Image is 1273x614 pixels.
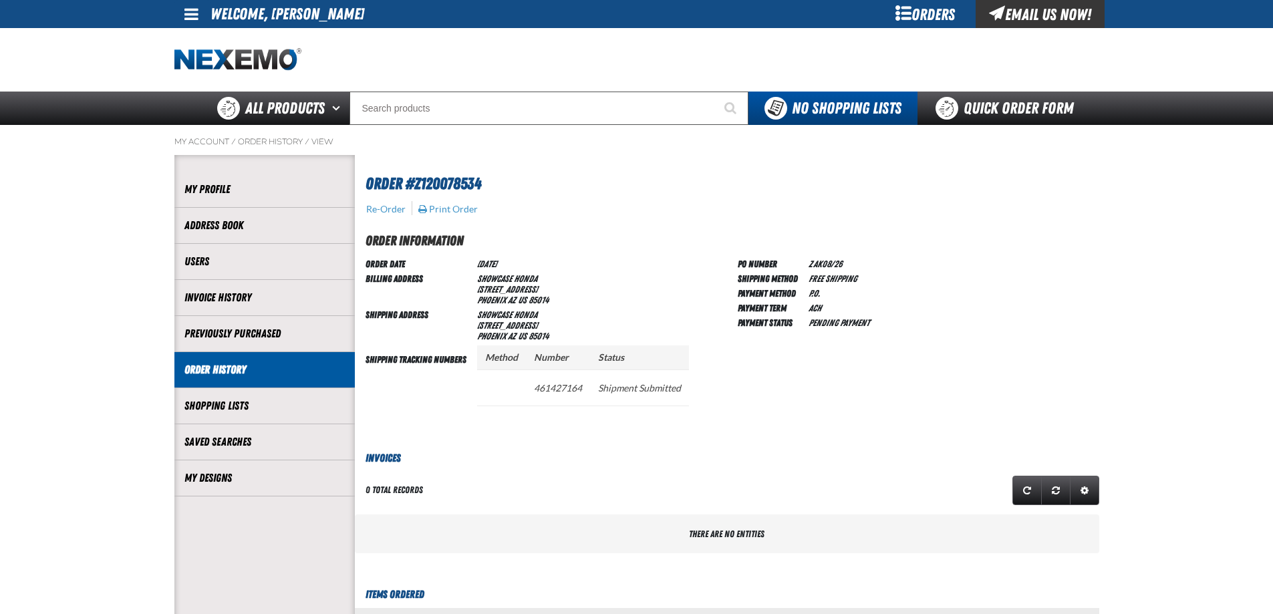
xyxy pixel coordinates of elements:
span: No Shopping Lists [792,99,901,118]
td: Shipment Submitted [590,369,689,406]
span: PHOENIX [477,295,506,305]
a: Home [174,48,301,71]
a: Invoice History [184,290,345,305]
span: US [518,295,527,305]
img: Nexemo logo [174,48,301,71]
a: Reset grid action [1041,476,1071,505]
span: / [305,136,309,147]
a: Users [184,254,345,269]
th: Number [526,345,590,370]
bdo: 85014 [529,295,549,305]
a: View [311,136,333,147]
bdo: 85014 [529,331,549,341]
span: There are no entities [689,528,764,539]
span: Order #Z120078534 [366,174,481,193]
td: Order Date [366,256,472,271]
h3: Invoices [355,450,1099,466]
button: Start Searching [715,92,748,125]
span: ZAK08/26 [809,259,842,269]
span: US [518,331,527,341]
td: Payment Status [738,315,803,329]
span: [STREET_ADDRESS] [477,320,538,331]
a: Expand or Collapse Grid Settings [1070,476,1099,505]
span: Free Shipping [809,273,857,284]
h2: Order Information [366,231,1099,251]
th: Method [477,345,526,370]
td: Payment Method [738,285,803,300]
a: Order History [184,362,345,377]
nav: Breadcrumbs [174,136,1099,147]
button: Print Order [418,203,478,215]
span: [STREET_ADDRESS] [477,284,538,295]
a: My Designs [184,470,345,486]
a: Saved Searches [184,434,345,450]
td: Billing Address [366,271,472,307]
span: / [231,136,236,147]
td: 461427164 [526,369,590,406]
a: My Account [174,136,229,147]
h3: Items Ordered [355,587,1099,603]
span: Showcase Honda [477,309,537,320]
td: Shipping Address [366,307,472,343]
input: Search [349,92,748,125]
span: [DATE] [477,259,497,269]
button: Open All Products pages [327,92,349,125]
td: PO Number [738,256,803,271]
span: Showcase Honda [477,273,537,284]
a: Shopping Lists [184,398,345,414]
a: Order History [238,136,303,147]
span: AZ [508,295,516,305]
a: My Profile [184,182,345,197]
button: Re-Order [366,203,406,215]
th: Status [590,345,689,370]
a: Address Book [184,218,345,233]
td: Payment Term [738,300,803,315]
span: AZ [508,331,516,341]
span: Pending payment [809,317,869,328]
span: All Products [245,96,325,120]
td: Shipping Tracking Numbers [366,343,472,429]
span: ACH [809,303,821,313]
span: PHOENIX [477,331,506,341]
a: Quick Order Form [917,92,1099,125]
div: 0 total records [366,484,423,496]
a: Previously Purchased [184,326,345,341]
span: P.O. [809,288,820,299]
a: Refresh grid action [1012,476,1042,505]
td: Shipping Method [738,271,803,285]
button: You do not have available Shopping Lists. Open to Create a New List [748,92,917,125]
